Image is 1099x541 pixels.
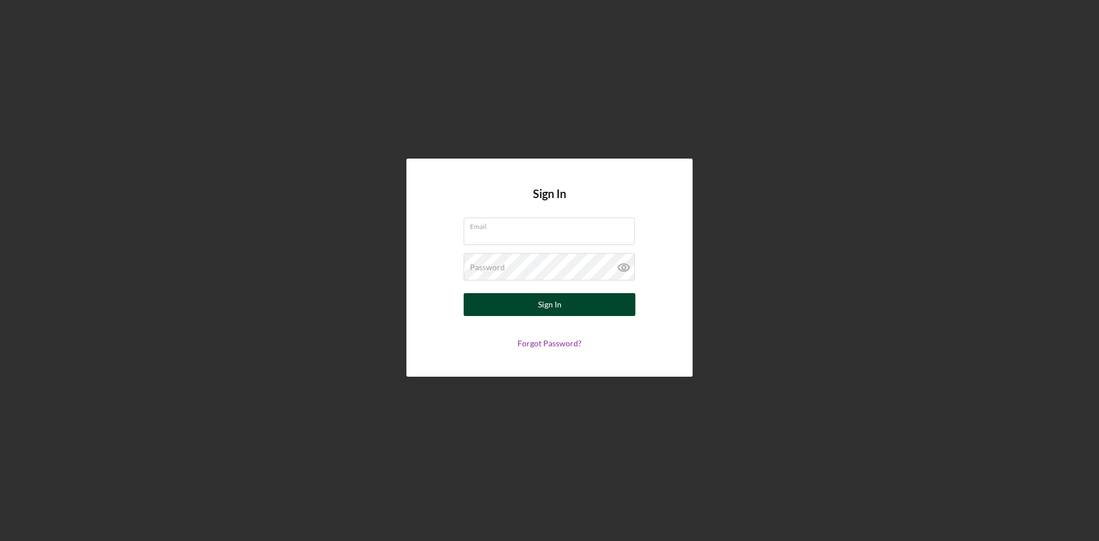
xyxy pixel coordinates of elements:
[517,338,582,348] a: Forgot Password?
[464,293,635,316] button: Sign In
[470,218,635,231] label: Email
[470,263,505,272] label: Password
[538,293,562,316] div: Sign In
[533,187,566,218] h4: Sign In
